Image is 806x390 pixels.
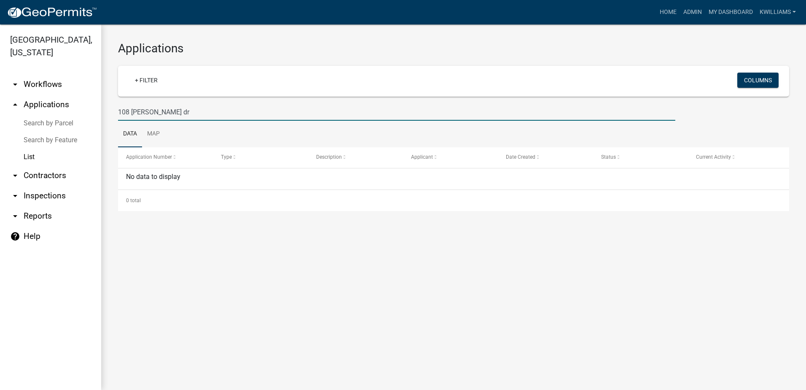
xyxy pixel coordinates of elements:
div: No data to display [118,168,789,190]
div: 0 total [118,190,789,211]
datatable-header-cell: Status [593,147,688,168]
datatable-header-cell: Applicant [403,147,498,168]
a: Data [118,121,142,148]
button: Columns [737,73,779,88]
i: arrow_drop_up [10,100,20,110]
span: Applicant [411,154,433,160]
datatable-header-cell: Type [213,147,308,168]
a: Map [142,121,165,148]
span: Type [221,154,232,160]
i: arrow_drop_down [10,79,20,89]
datatable-header-cell: Current Activity [688,147,783,168]
a: Home [656,4,680,20]
span: Date Created [506,154,535,160]
datatable-header-cell: Date Created [498,147,593,168]
i: arrow_drop_down [10,191,20,201]
span: Application Number [126,154,172,160]
span: Current Activity [696,154,731,160]
i: arrow_drop_down [10,211,20,221]
span: Status [601,154,616,160]
i: arrow_drop_down [10,171,20,181]
datatable-header-cell: Description [308,147,403,168]
a: My Dashboard [705,4,756,20]
a: kwilliams [756,4,799,20]
input: Search for applications [118,103,675,121]
datatable-header-cell: Application Number [118,147,213,168]
a: + Filter [128,73,164,88]
a: Admin [680,4,705,20]
i: help [10,231,20,241]
h3: Applications [118,41,789,56]
span: Description [316,154,342,160]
